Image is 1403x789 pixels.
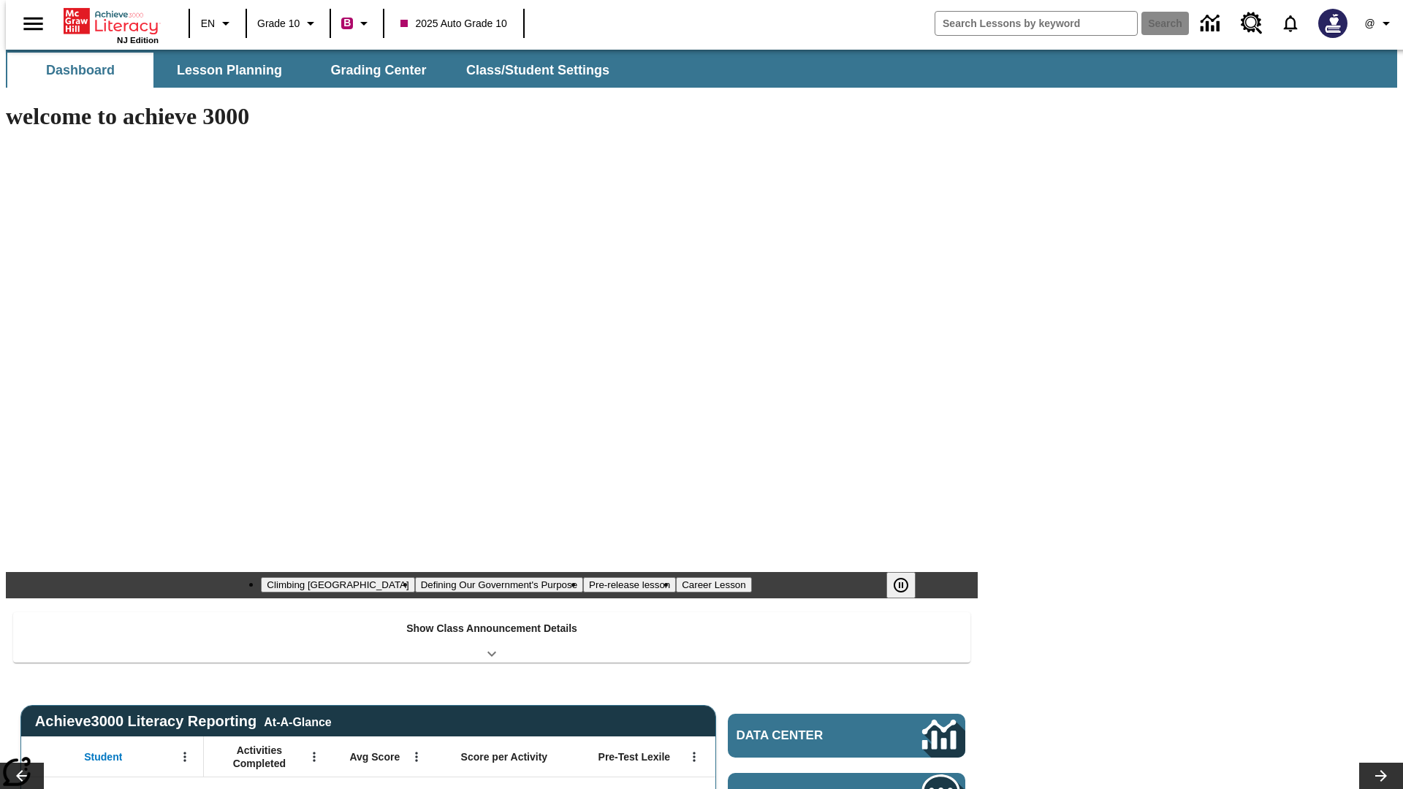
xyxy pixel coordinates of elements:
button: Open Menu [174,746,196,768]
button: Profile/Settings [1356,10,1403,37]
button: Open Menu [683,746,705,768]
button: Grade: Grade 10, Select a grade [251,10,325,37]
div: SubNavbar [6,50,1397,88]
button: Open Menu [406,746,427,768]
button: Slide 1 Climbing Mount Tai [261,577,414,592]
span: NJ Edition [117,36,159,45]
a: Home [64,7,159,36]
div: SubNavbar [6,53,623,88]
button: Open Menu [303,746,325,768]
div: Home [64,5,159,45]
button: Grading Center [305,53,452,88]
button: Slide 4 Career Lesson [676,577,751,592]
span: 2025 Auto Grade 10 [400,16,506,31]
span: Grade 10 [257,16,300,31]
button: Lesson Planning [156,53,303,88]
button: Lesson carousel, Next [1359,763,1403,789]
span: Score per Activity [461,750,548,763]
input: search field [935,12,1137,35]
a: Resource Center, Will open in new tab [1232,4,1271,43]
a: Data Center [728,714,965,758]
span: Data Center [737,728,873,743]
button: Class/Student Settings [455,53,621,88]
button: Select a new avatar [1309,4,1356,42]
button: Slide 2 Defining Our Government's Purpose [415,577,583,592]
span: B [343,14,351,32]
a: Notifications [1271,4,1309,42]
h1: welcome to achieve 3000 [6,103,978,130]
button: Boost Class color is violet red. Change class color [335,10,379,37]
span: Avg Score [349,750,400,763]
a: Data Center [1192,4,1232,44]
span: EN [201,16,215,31]
img: Avatar [1318,9,1347,38]
span: Student [84,750,122,763]
button: Language: EN, Select a language [194,10,241,37]
div: Show Class Announcement Details [13,612,970,663]
button: Slide 3 Pre-release lesson [583,577,676,592]
span: Pre-Test Lexile [598,750,671,763]
button: Dashboard [7,53,153,88]
div: At-A-Glance [264,713,331,729]
div: Pause [886,572,930,598]
button: Pause [886,572,916,598]
span: Activities Completed [211,744,308,770]
span: Achieve3000 Literacy Reporting [35,713,332,730]
p: Show Class Announcement Details [406,621,577,636]
button: Open side menu [12,2,55,45]
span: @ [1364,16,1375,31]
